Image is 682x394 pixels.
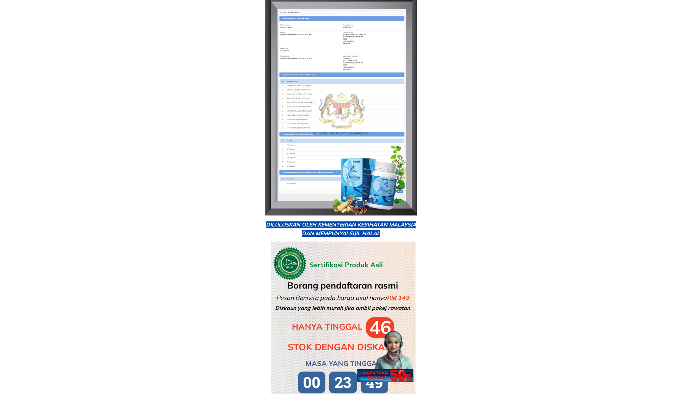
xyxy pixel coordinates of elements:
[280,340,406,354] h3: STOK DENGAN DISKAUN
[305,358,381,369] h3: Masa yang tinggal
[298,260,395,271] h3: Sertifikasi Produk Asli
[285,279,400,293] h3: Borang pendaftaran rasmi
[275,293,410,313] h3: Pesan Bonivita pada harga asal hanya
[387,294,409,301] span: RM 149
[266,221,416,236] span: Diluluskan oleh Kementerian Kesihatan Malaysia dan mempunyai sijil Halal
[292,320,364,333] h3: Hanya tinggal
[369,313,393,342] h3: 46
[275,305,410,311] span: Diskaun yang lebih murah jika ambil pakej rawatan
